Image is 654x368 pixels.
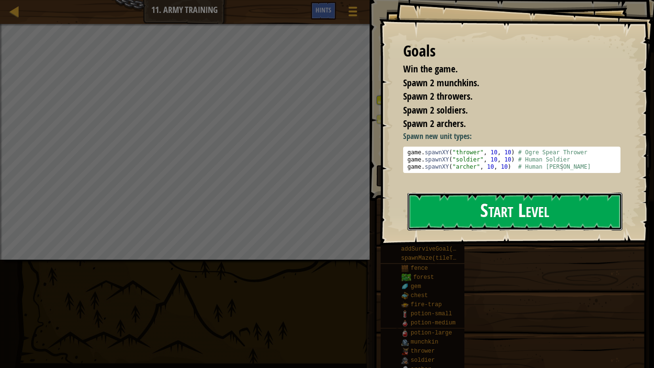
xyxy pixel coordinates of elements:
button: Show game menu [341,2,365,24]
p: Spawn new unit types: [403,131,620,142]
span: soldier [411,357,435,364]
span: potion-medium [411,320,456,326]
span: gem [411,283,421,290]
img: portrait.png [401,283,409,290]
img: portrait.png [401,356,409,364]
span: fence [411,265,428,272]
img: portrait.png [401,264,409,272]
span: Spawn 2 throwers. [403,90,473,103]
span: addSurviveGoal(seconds) [401,246,481,253]
li: Spawn 2 munchkins. [391,76,618,90]
span: potion-small [411,310,452,317]
span: munchkin [411,339,439,345]
img: portrait.png [401,329,409,337]
li: Win the game. [391,62,618,76]
img: portrait.png [401,319,409,327]
span: thrower [411,348,435,355]
img: trees_1.png [401,274,411,281]
span: Hints [316,5,331,14]
span: Win the game. [403,62,458,75]
li: Spawn 2 soldiers. [391,103,618,117]
span: Spawn 2 munchkins. [403,76,479,89]
li: Spawn 2 archers. [391,117,618,131]
button: Play [376,165,641,187]
span: Spawn 2 archers. [403,117,466,130]
span: fire-trap [411,301,442,308]
img: portrait.png [401,338,409,346]
button: Start Level [407,193,622,230]
img: portrait.png [401,347,409,355]
li: Spawn 2 throwers. [391,90,618,103]
img: portrait.png [401,292,409,299]
span: chest [411,292,428,299]
img: portrait.png [401,301,409,309]
span: Spawn 2 soldiers. [403,103,468,116]
span: spawnMaze(tileType, seed) [401,255,487,262]
span: forest [413,274,434,281]
img: portrait.png [401,310,409,318]
div: Goals [403,40,620,62]
span: potion-large [411,330,452,336]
